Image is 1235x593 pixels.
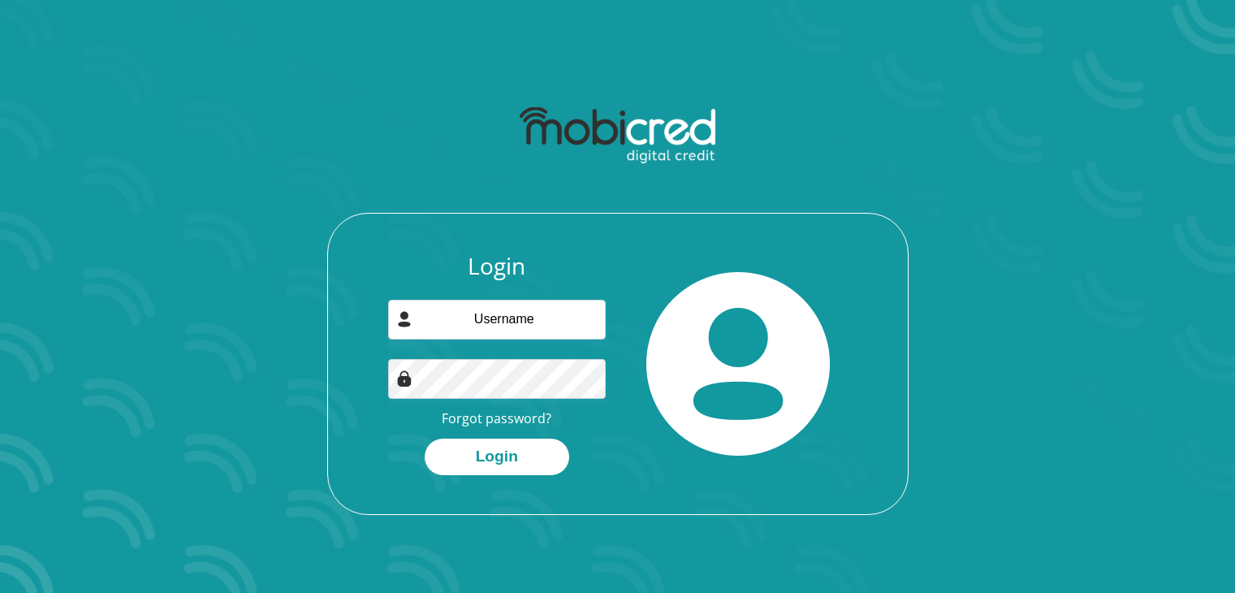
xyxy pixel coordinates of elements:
[520,107,715,164] img: mobicred logo
[388,253,606,280] h3: Login
[396,311,412,327] img: user-icon image
[388,300,606,340] input: Username
[396,370,412,387] img: Image
[442,409,551,427] a: Forgot password?
[425,439,569,475] button: Login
